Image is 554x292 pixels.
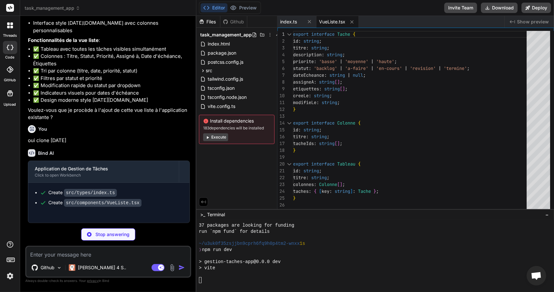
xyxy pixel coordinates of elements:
[277,174,285,181] div: 22
[340,65,342,71] span: |
[3,33,17,38] label: threads
[277,72,285,79] div: 7
[277,202,285,208] div: 26
[300,241,305,247] span: 1s
[467,65,470,71] span: ;
[293,100,316,105] span: modifieLe
[311,134,327,139] span: string
[48,189,117,196] div: Create
[371,59,374,64] span: |
[168,264,176,272] img: attachment
[319,168,322,174] span: ;
[410,65,436,71] span: 'revision'
[33,97,190,104] li: ✅ Design moderne style [DATE][DOMAIN_NAME]
[293,38,298,44] span: id
[353,31,355,37] span: {
[277,126,285,133] div: 15
[314,59,316,64] span: :
[293,127,298,133] span: id
[207,58,244,66] span: postcss.config.js
[28,137,190,144] p: oui clone [DATE]
[335,188,350,194] span: string
[28,161,179,182] button: Application de Gestion de TâchesClick to open Workbench
[527,266,546,285] a: Ouvrir le chat
[371,65,374,71] span: |
[33,89,190,97] li: ✅ Indicateurs visuels pour dates d'échéance
[309,188,311,194] span: :
[220,19,247,25] div: Github
[199,247,202,253] span: ❯
[199,259,281,265] span: > gestion-taches-app@0.0.0 dev
[277,140,285,147] div: 17
[179,264,185,271] img: icon
[293,147,296,153] span: }
[95,231,129,238] p: Stop answering
[319,140,335,146] span: string
[38,150,54,156] h6: Bind AI
[277,38,285,45] div: 2
[293,134,306,139] span: titre
[545,211,549,218] span: −
[337,181,340,187] span: [
[311,161,335,167] span: interface
[350,188,353,194] span: ]
[314,79,316,85] span: :
[25,5,80,11] span: task_management_app
[481,3,518,13] button: Download
[444,65,467,71] span: 'termine'
[202,247,232,253] span: npm run dev
[33,75,190,82] li: ✅ Filtres par statut et priorité
[358,188,371,194] span: Tache
[374,188,376,194] span: }
[327,45,329,51] span: ;
[277,86,285,92] div: 9
[293,181,314,187] span: colonnes
[199,229,270,235] span: run `npm fund` for details
[306,45,309,51] span: :
[306,175,309,180] span: :
[337,31,350,37] span: Tache
[342,52,345,58] span: ;
[293,45,306,51] span: titre
[277,92,285,99] div: 10
[309,65,311,71] span: :
[33,53,190,67] li: ✅ Colonnes : Titre, Statut, Priorité, Assigné à, Date d'échéance, Étiquettes
[340,59,342,64] span: |
[277,106,285,113] div: 12
[544,209,550,220] button: −
[56,265,62,271] img: Pick Models
[438,65,441,71] span: |
[277,147,285,154] div: 18
[4,102,16,107] label: Upload
[303,127,319,133] span: string
[306,134,309,139] span: :
[33,67,190,75] li: ✅ Tri par colonne (titre, date, priorité, statut)
[329,72,345,78] span: string
[207,102,236,110] span: vite.config.ts
[293,140,314,146] span: tacheIds
[293,168,298,174] span: id
[363,72,366,78] span: ;
[316,100,319,105] span: :
[309,93,311,99] span: :
[298,168,301,174] span: :
[345,59,368,64] span: 'moyenne'
[285,161,294,167] div: Click to collapse the range.
[522,3,551,13] button: Deploy
[293,31,309,37] span: export
[319,86,322,92] span: :
[394,59,397,64] span: ;
[311,120,335,126] span: interface
[280,19,297,25] span: index.ts
[293,93,309,99] span: creeLe
[342,181,345,187] span: ;
[340,140,342,146] span: ;
[337,161,355,167] span: Tableau
[345,65,368,71] span: 'a-faire'
[303,38,319,44] span: string
[314,93,329,99] span: string
[319,188,322,194] span: [
[337,79,340,85] span: ]
[293,86,319,92] span: etiquettes
[444,3,477,13] button: Invite Team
